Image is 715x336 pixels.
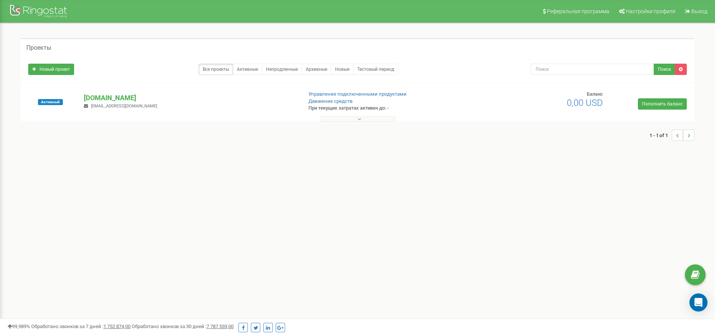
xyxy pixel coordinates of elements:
u: 7 787 559,00 [206,324,234,329]
a: Непродленные [262,64,302,75]
span: 0,00 USD [567,98,603,108]
a: Архивные [302,64,331,75]
a: Управление подключенными продуктами [308,91,407,97]
a: Тестовый период [353,64,398,75]
a: Пополнить баланс [638,98,687,110]
span: Выход [691,8,707,14]
a: Активные [233,64,262,75]
p: [DOMAIN_NAME] [84,93,296,103]
span: Обработано звонков за 7 дней : [31,324,131,329]
span: 1 - 1 of 1 [650,130,672,141]
u: 1 752 874,00 [103,324,131,329]
a: Новые [331,64,354,75]
span: [EMAIL_ADDRESS][DOMAIN_NAME] [91,104,157,108]
span: Баланс [587,91,603,97]
nav: ... [650,122,694,148]
a: Все проекты [199,64,233,75]
span: Обработано звонков за 30 дней : [132,324,234,329]
div: Open Intercom Messenger [689,293,707,312]
a: Новый проект [28,64,74,75]
p: При текущих затратах активен до: - [308,105,465,112]
span: Активный [38,99,63,105]
span: 99,989% [8,324,30,329]
a: Движение средств [308,98,352,104]
h5: Проекты [26,44,51,51]
button: Поиск [654,64,675,75]
input: Поиск [531,64,654,75]
span: Реферальная программа [547,8,609,14]
span: Настройки профиля [626,8,676,14]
